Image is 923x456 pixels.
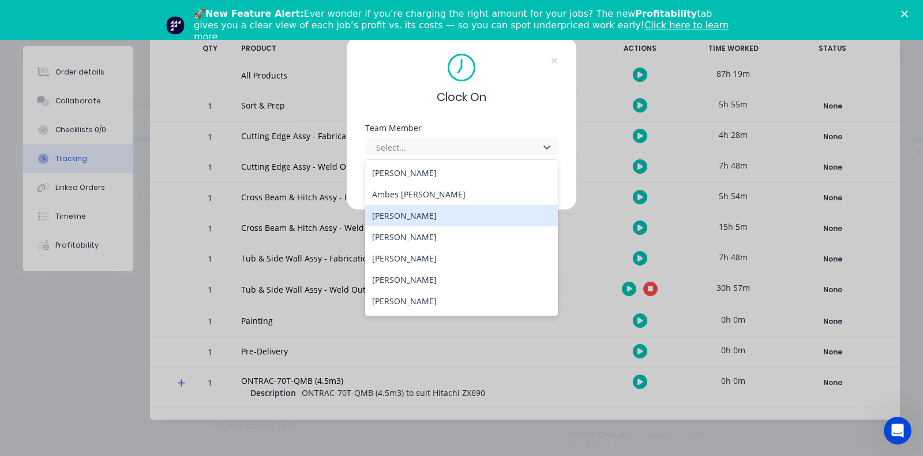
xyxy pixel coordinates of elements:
iframe: Intercom live chat [884,417,911,444]
div: [PERSON_NAME] [365,290,558,312]
div: Ambes [PERSON_NAME] [365,184,558,205]
b: Profitability [635,8,697,19]
div: [PERSON_NAME] [365,226,558,248]
div: Test Account [365,312,558,333]
div: [PERSON_NAME] [365,205,558,226]
a: Click here to learn more. [194,20,729,42]
div: Close [901,10,913,17]
div: [PERSON_NAME] [365,248,558,269]
b: New Feature Alert: [205,8,304,19]
img: Profile image for Team [166,16,185,35]
div: [PERSON_NAME] [365,269,558,290]
div: [PERSON_NAME] [365,162,558,184]
span: Clock On [437,88,486,106]
div: 🚀 Ever wonder if you’re charging the right amount for your jobs? The new tab gives you a clear vi... [194,8,738,43]
div: Team Member [365,124,558,132]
